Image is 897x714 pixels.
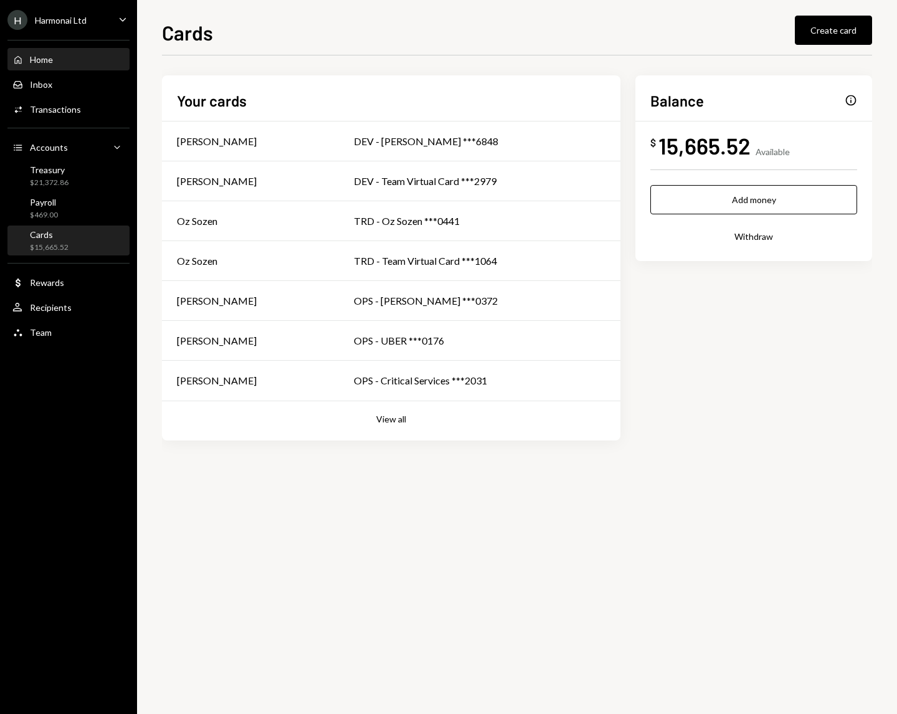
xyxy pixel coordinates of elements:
a: Rewards [7,271,130,293]
a: Cards$15,665.52 [7,226,130,255]
div: Inbox [30,79,52,90]
div: [PERSON_NAME] [177,293,257,308]
div: 15,665.52 [658,131,751,159]
div: [PERSON_NAME] [177,174,257,189]
div: Oz Sozen [177,254,217,269]
div: Payroll [30,197,58,207]
a: Accounts [7,136,130,158]
div: Team [30,327,52,338]
div: Accounts [30,142,68,153]
div: Rewards [30,277,64,288]
div: $469.00 [30,210,58,221]
div: Transactions [30,104,81,115]
button: Create card [795,16,872,45]
div: [PERSON_NAME] [177,333,257,348]
button: Add money [650,185,857,214]
div: $15,665.52 [30,242,69,253]
a: Team [7,321,130,343]
a: Home [7,48,130,70]
a: Treasury$21,372.86 [7,161,130,191]
h2: Your cards [177,90,247,111]
div: Treasury [30,164,69,175]
div: Recipients [30,302,72,313]
div: TRD - Oz Sozen ***0441 [354,214,605,229]
div: DEV - [PERSON_NAME] ***6848 [354,134,605,149]
div: [PERSON_NAME] [177,373,257,388]
div: OPS - [PERSON_NAME] ***0372 [354,293,605,308]
div: OPS - UBER ***0176 [354,333,605,348]
a: Inbox [7,73,130,95]
div: DEV - Team Virtual Card ***2979 [354,174,605,189]
div: $ [650,136,656,149]
a: Recipients [7,296,130,318]
button: Withdraw [650,222,857,251]
div: OPS - Critical Services ***2031 [354,373,605,388]
button: View all [376,414,406,426]
div: Oz Sozen [177,214,217,229]
div: H [7,10,27,30]
a: Payroll$469.00 [7,193,130,223]
div: TRD - Team Virtual Card ***1064 [354,254,605,269]
h1: Cards [162,20,213,45]
div: Home [30,54,53,65]
h2: Balance [650,90,704,111]
a: Transactions [7,98,130,120]
div: Available [756,146,790,157]
div: Harmonai Ltd [35,15,87,26]
div: Cards [30,229,69,240]
div: $21,372.86 [30,178,69,188]
div: [PERSON_NAME] [177,134,257,149]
